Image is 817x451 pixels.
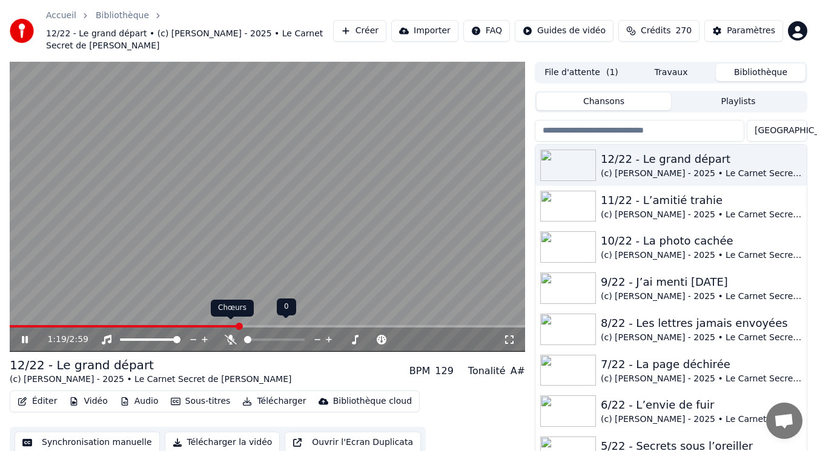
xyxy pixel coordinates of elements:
[601,332,802,344] div: (c) [PERSON_NAME] - 2025 • Le Carnet Secret de [PERSON_NAME]
[70,334,88,346] span: 2:59
[704,20,783,42] button: Paramètres
[115,393,164,410] button: Audio
[47,334,66,346] span: 1:19
[716,64,805,81] button: Bibliothèque
[601,274,802,291] div: 9/22 - J’ai menti [DATE]
[391,20,458,42] button: Importer
[606,67,618,79] span: ( 1 )
[468,364,506,378] div: Tonalité
[333,20,386,42] button: Créer
[46,10,76,22] a: Accueil
[601,373,802,385] div: (c) [PERSON_NAME] - 2025 • Le Carnet Secret de [PERSON_NAME]
[671,93,805,110] button: Playlists
[166,393,236,410] button: Sous-titres
[46,28,333,52] span: 12/22 - Le grand départ • (c) [PERSON_NAME] - 2025 • Le Carnet Secret de [PERSON_NAME]
[626,64,716,81] button: Travaux
[641,25,670,37] span: Crédits
[601,168,802,180] div: (c) [PERSON_NAME] - 2025 • Le Carnet Secret de [PERSON_NAME]
[64,393,112,410] button: Vidéo
[463,20,510,42] button: FAQ
[727,25,775,37] div: Paramètres
[409,364,430,378] div: BPM
[601,192,802,209] div: 11/22 - L’amitié trahie
[435,364,454,378] div: 129
[601,232,802,249] div: 10/22 - La photo cachée
[601,151,802,168] div: 12/22 - Le grand départ
[511,364,525,378] div: A#
[601,397,802,413] div: 6/22 - L’envie de fuir
[766,403,802,439] a: Ouvrir le chat
[46,10,333,52] nav: breadcrumb
[10,374,291,386] div: (c) [PERSON_NAME] - 2025 • Le Carnet Secret de [PERSON_NAME]
[601,291,802,303] div: (c) [PERSON_NAME] - 2025 • Le Carnet Secret de [PERSON_NAME]
[601,356,802,373] div: 7/22 - La page déchirée
[237,393,311,410] button: Télécharger
[537,93,671,110] button: Chansons
[47,334,76,346] div: /
[601,413,802,426] div: (c) [PERSON_NAME] - 2025 • Le Carnet Secret de [PERSON_NAME]
[13,393,62,410] button: Éditer
[601,315,802,332] div: 8/22 - Les lettres jamais envoyées
[96,10,149,22] a: Bibliothèque
[601,249,802,262] div: (c) [PERSON_NAME] - 2025 • Le Carnet Secret de [PERSON_NAME]
[10,357,291,374] div: 12/22 - Le grand départ
[10,19,34,43] img: youka
[601,209,802,221] div: (c) [PERSON_NAME] - 2025 • Le Carnet Secret de [PERSON_NAME]
[333,395,412,407] div: Bibliothèque cloud
[211,300,254,317] div: Chœurs
[537,64,626,81] button: File d'attente
[675,25,692,37] span: 270
[515,20,614,42] button: Guides de vidéo
[277,298,296,315] div: 0
[618,20,700,42] button: Crédits270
